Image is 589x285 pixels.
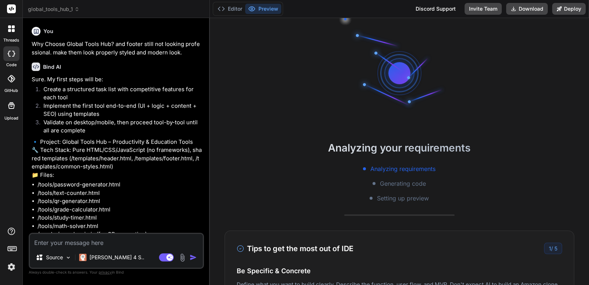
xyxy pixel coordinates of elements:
img: Claude 4 Sonnet [79,254,87,261]
p: Source [46,254,63,261]
h3: Tips to get the most out of IDE [237,243,353,254]
button: Download [506,3,548,15]
li: Create a structured task list with competitive features for each tool [38,85,202,102]
li: Implement the first tool end-to-end (UI + logic + content + SEO) using templates [38,102,202,118]
li: /tools/grade-calculator.html [38,206,202,214]
p: Why Choose Global Tools Hub? and footer still not looking professional. make them look properly s... [32,40,202,57]
p: 🔹 Project: Global Tools Hub – Productivity & Education Tools 🔧 Tech Stack: Pure HTML/CSS/JavaScri... [32,138,202,179]
li: /tools/study-timer.html [38,214,202,222]
span: Generating code [380,179,426,188]
h6: You [43,28,53,35]
span: global_tools_hub_1 [28,6,80,13]
label: code [6,62,17,68]
button: Editor [215,4,245,14]
p: [PERSON_NAME] 4 S.. [89,254,144,261]
h2: Analyzing your requirements [210,140,589,156]
li: /vendor/qrcode.min.js (for QR generation) [38,230,202,239]
span: 5 [554,245,557,252]
p: Always double-check its answers. Your in Bind [29,269,204,276]
span: Analyzing requirements [370,164,435,173]
h6: Bind AI [43,63,61,71]
img: Pick Models [65,254,71,261]
li: /tools/password-generator.html [38,181,202,189]
li: /tools/qr-generator.html [38,197,202,206]
span: privacy [99,270,112,274]
span: 1 [549,245,551,252]
h4: Be Specific & Concrete [237,266,562,276]
label: threads [3,37,19,43]
img: settings [5,261,18,273]
li: /tools/math-solver.html [38,222,202,231]
button: Deploy [552,3,586,15]
button: Invite Team [465,3,502,15]
label: Upload [4,115,18,121]
li: /tools/text-counter.html [38,189,202,197]
label: GitHub [4,88,18,94]
div: Discord Support [411,3,460,15]
div: / [544,243,562,254]
img: icon [190,254,197,261]
button: Preview [245,4,281,14]
img: attachment [178,253,187,262]
p: Sure. My first steps will be: [32,75,202,84]
li: Validate on desktop/mobile, then proceed tool-by-tool until all are complete [38,118,202,135]
span: Setting up preview [377,194,429,203]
